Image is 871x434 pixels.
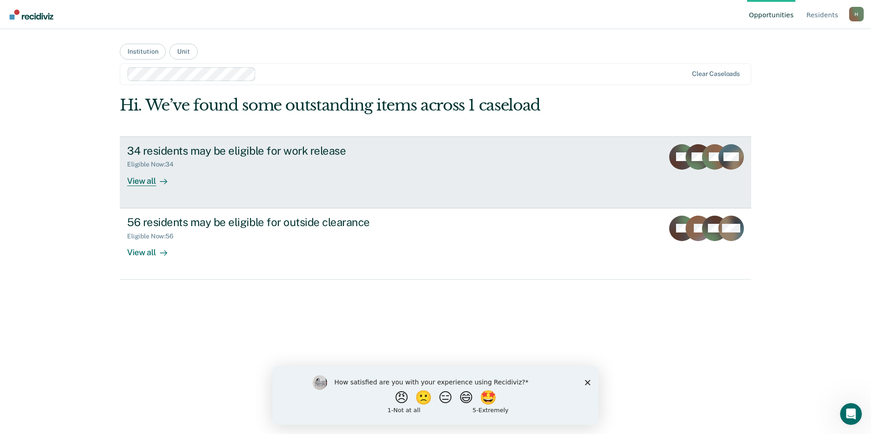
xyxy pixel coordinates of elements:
[120,136,751,208] a: 34 residents may be eligible for work releaseEligible Now:34View all
[840,403,862,425] iframe: Intercom live chat
[849,7,864,21] div: H
[120,96,625,115] div: Hi. We’ve found some outstanding items across 1 caseload
[127,168,178,186] div: View all
[127,232,181,240] div: Eligible Now : 56
[127,161,181,168] div: Eligible Now : 34
[120,208,751,280] a: 56 residents may be eligible for outside clearanceEligible Now:56View all
[127,240,178,257] div: View all
[169,44,197,60] button: Unit
[692,70,740,78] div: Clear caseloads
[127,144,447,157] div: 34 residents may be eligible for work release
[120,44,166,60] button: Institution
[272,366,599,425] iframe: Survey by Kim from Recidiviz
[10,10,53,20] img: Recidiviz
[849,7,864,21] button: Profile dropdown button
[127,216,447,229] div: 56 residents may be eligible for outside clearance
